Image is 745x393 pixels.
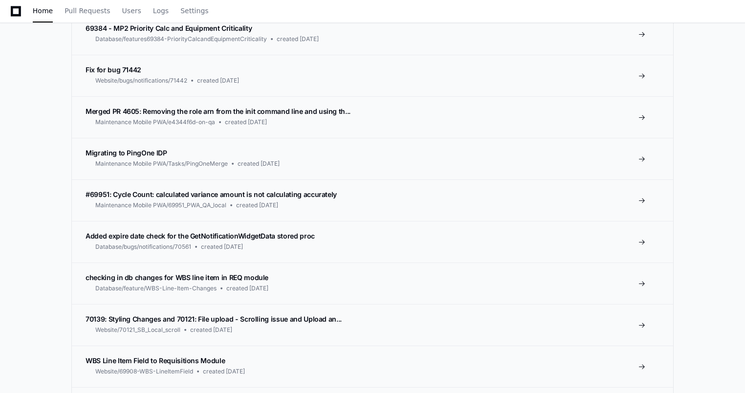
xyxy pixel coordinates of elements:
a: Added expire date check for the GetNotificationWidgetData stored procDatabase/bugs/notifications/... [72,221,673,262]
span: Settings [180,8,208,14]
span: Maintenance Mobile PWA/Tasks/PingOneMerge [95,160,228,168]
span: Database/feature/WBS-Line-Item-Changes [95,284,217,292]
span: Added expire date check for the GetNotificationWidgetData stored proc [86,232,315,240]
span: Pull Requests [65,8,110,14]
span: Fix for bug 71442 [86,65,141,74]
span: created [DATE] [226,284,268,292]
a: Merged PR 4605: Removing the role arn from the init command line and using th...Maintenance Mobil... [72,96,673,138]
span: Maintenance Mobile PWA/e4344f6d-on-qa [95,118,215,126]
a: checking in db changes for WBS line item in REQ moduleDatabase/feature/WBS-Line-Item-Changescreat... [72,262,673,304]
span: Website/70121_SB_Local_scroll [95,326,180,334]
span: Merged PR 4605: Removing the role arn from the init command line and using th... [86,107,351,115]
span: Website/69908-WBS-LineItemField [95,368,193,375]
span: created [DATE] [203,368,245,375]
span: WBS Line Item Field to Requisitions Module [86,356,225,365]
span: created [DATE] [197,77,239,85]
span: created [DATE] [225,118,267,126]
a: Fix for bug 71442Website/bugs/notifications/71442created [DATE] [72,55,673,96]
span: Database/features69384-PriorityCalcandEquipmentCriticality [95,35,267,43]
span: Logs [153,8,169,14]
span: created [DATE] [277,35,319,43]
span: 70139: Styling Changes and 70121: File upload - Scrolling issue and Upload an... [86,315,342,323]
span: Home [33,8,53,14]
span: Database/bugs/notifications/70561 [95,243,191,251]
span: Migrating to PingOne IDP [86,149,167,157]
span: created [DATE] [190,326,232,334]
span: created [DATE] [236,201,278,209]
span: created [DATE] [201,243,243,251]
a: WBS Line Item Field to Requisitions ModuleWebsite/69908-WBS-LineItemFieldcreated [DATE] [72,346,673,387]
span: #69951: Cycle Count: calculated variance amount is not calculating accurately [86,190,337,198]
a: 70139: Styling Changes and 70121: File upload - Scrolling issue and Upload an...Website/70121_SB_... [72,304,673,346]
span: Website/bugs/notifications/71442 [95,77,187,85]
a: 69384 - MP2 Priority Calc and Equipment CriticalityDatabase/features69384-PriorityCalcandEquipmen... [72,14,673,55]
span: created [DATE] [238,160,280,168]
a: #69951: Cycle Count: calculated variance amount is not calculating accuratelyMaintenance Mobile P... [72,179,673,221]
span: Maintenance Mobile PWA/69951_PWA_QA_local [95,201,226,209]
span: checking in db changes for WBS line item in REQ module [86,273,268,282]
a: Migrating to PingOne IDPMaintenance Mobile PWA/Tasks/PingOneMergecreated [DATE] [72,138,673,179]
span: Users [122,8,141,14]
span: 69384 - MP2 Priority Calc and Equipment Criticality [86,24,252,32]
